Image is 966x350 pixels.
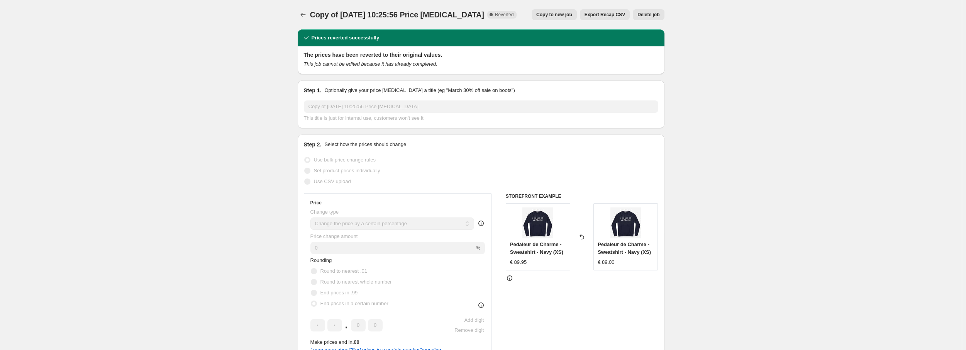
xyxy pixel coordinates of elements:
span: Copy of [DATE] 10:25:56 Price [MEDICAL_DATA] [310,10,484,19]
span: Use bulk price change rules [314,157,376,163]
input: ﹡ [310,319,325,331]
h6: STOREFRONT EXAMPLE [506,193,658,199]
p: Optionally give your price [MEDICAL_DATA] a title (eg "March 30% off sale on boots") [324,87,515,94]
span: This title is just for internal use, customers won't see it [304,115,424,121]
i: This job cannot be edited because it has already completed. [304,61,437,67]
span: Export Recap CSV [585,12,625,18]
span: Rounding [310,257,332,263]
span: Pedaleur de Charme - Sweatshirt - Navy (XS) [510,241,563,255]
span: Use CSV upload [314,178,351,184]
span: End prices in .99 [320,290,358,296]
span: Round to nearest .01 [320,268,367,274]
input: 30% off holiday sale [304,100,658,113]
span: Change type [310,209,339,215]
span: % [476,245,480,251]
span: Delete job [637,12,659,18]
input: ﹡ [327,319,342,331]
input: -15 [310,242,475,254]
span: . [344,319,349,331]
span: Set product prices individually [314,168,380,173]
input: ﹡ [368,319,383,331]
h2: The prices have been reverted to their original values. [304,51,658,59]
button: Export Recap CSV [580,9,630,20]
b: .00 [353,339,359,345]
span: Pedaleur de Charme - Sweatshirt - Navy (XS) [598,241,651,255]
span: Round to nearest whole number [320,279,392,285]
input: ﹡ [351,319,366,331]
span: Reverted [495,12,514,18]
p: Select how the prices should change [324,141,406,148]
span: Make prices end in [310,339,359,345]
h2: Prices reverted successfully [312,34,380,42]
button: Copy to new job [532,9,577,20]
div: € 89.95 [510,258,527,266]
h3: Price [310,200,322,206]
span: End prices in a certain number [320,301,388,306]
span: Price change amount [310,233,358,239]
img: La_Machine_Pedaleur_de_Charme_Navy_Sweatshirt_Flat_80x.jpg [522,207,553,238]
button: Delete job [633,9,664,20]
img: La_Machine_Pedaleur_de_Charme_Navy_Sweatshirt_Flat_80x.jpg [610,207,641,238]
button: Price change jobs [298,9,308,20]
div: € 89.00 [598,258,614,266]
div: help [477,219,485,227]
span: Copy to new job [536,12,572,18]
h2: Step 1. [304,87,322,94]
h2: Step 2. [304,141,322,148]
